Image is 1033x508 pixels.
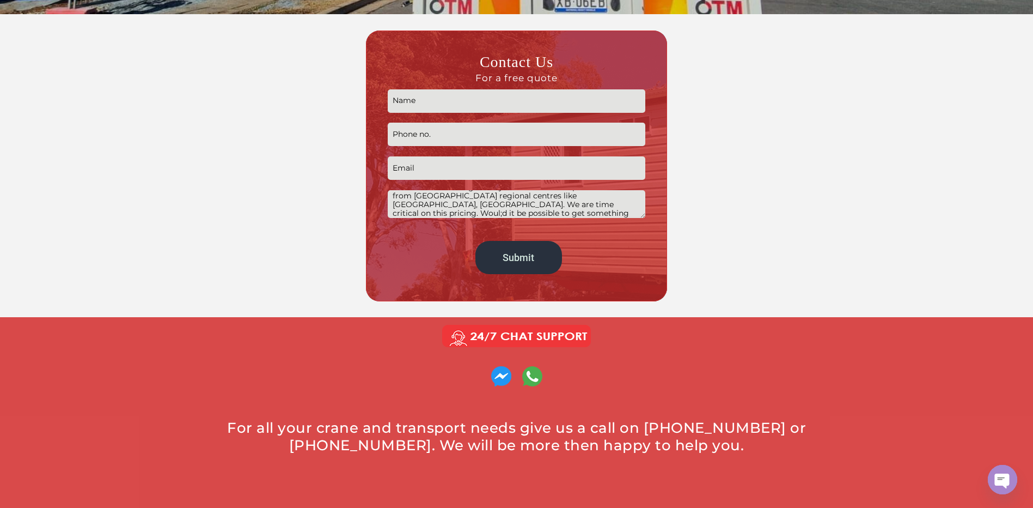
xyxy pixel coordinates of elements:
[435,323,598,350] img: Call us Anytime
[388,72,645,84] span: For a free quote
[388,52,645,84] h3: Contact Us
[475,241,562,274] input: Submit
[388,156,645,180] input: Email
[522,366,542,386] img: Contact us on Whatsapp
[388,123,645,146] input: Phone no.
[388,52,645,280] form: Contact form
[491,366,511,386] img: Contact us on Whatsapp
[388,89,645,113] input: Name
[212,419,822,454] div: For all your crane and transport needs give us a call on [PHONE_NUMBER] or [PHONE_NUMBER]. We wil...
